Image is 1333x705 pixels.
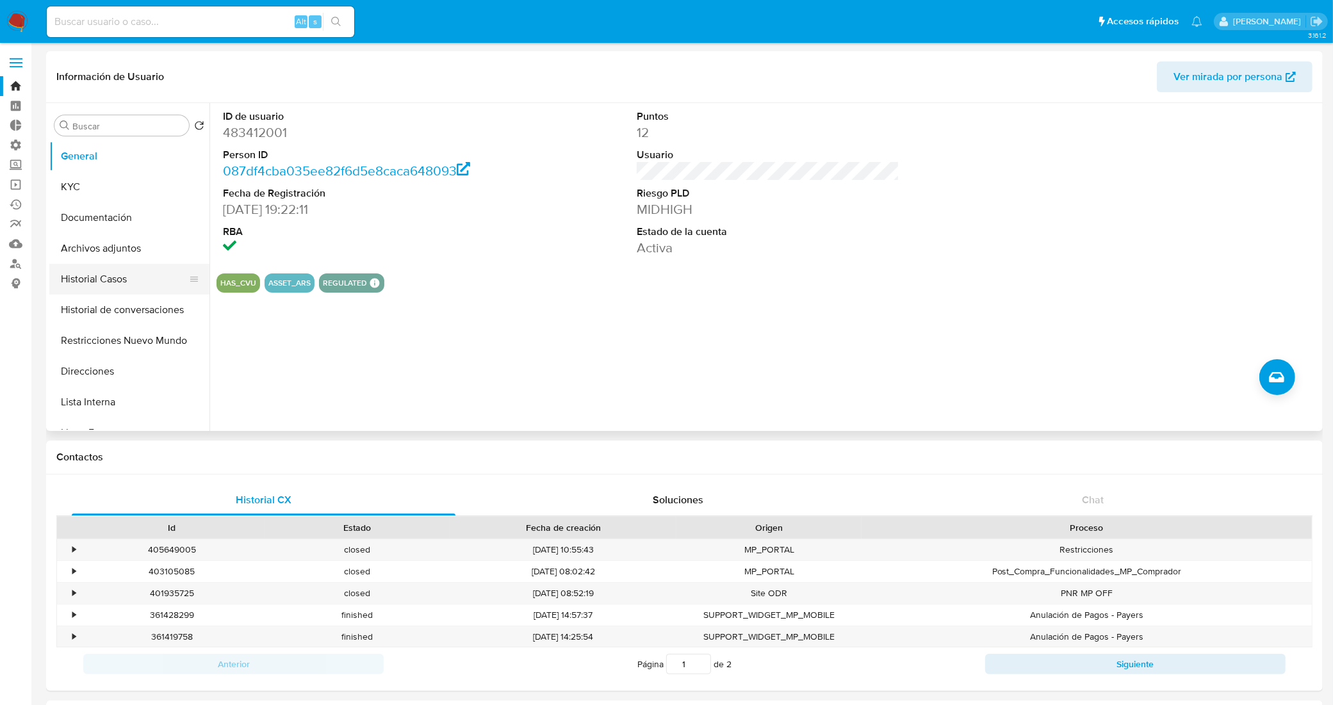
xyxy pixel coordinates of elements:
[862,561,1312,582] div: Post_Compra_Funcionalidades_MP_Comprador
[985,654,1286,674] button: Siguiente
[72,587,76,599] div: •
[265,604,450,626] div: finished
[637,200,900,218] dd: MIDHIGH
[223,161,470,180] a: 087df4cba035ee82f6d5e8caca648093
[313,15,317,28] span: s
[1233,15,1305,28] p: leandro.caroprese@mercadolibre.com
[49,264,199,295] button: Historial Casos
[83,654,384,674] button: Anterior
[79,604,265,626] div: 361428299
[1082,492,1104,507] span: Chat
[223,225,486,239] dt: RBA
[265,583,450,604] div: closed
[450,604,676,626] div: [DATE] 14:57:37
[450,561,676,582] div: [DATE] 08:02:42
[72,565,76,578] div: •
[47,13,354,30] input: Buscar usuario o caso...
[676,561,862,582] div: MP_PORTAL
[459,521,667,534] div: Fecha de creación
[79,626,265,647] div: 361419758
[56,70,164,83] h1: Información de Usuario
[88,521,256,534] div: Id
[49,417,209,448] button: Listas Externas
[79,539,265,560] div: 405649005
[72,631,76,643] div: •
[194,120,204,134] button: Volver al orden por defecto
[296,15,306,28] span: Alt
[49,202,209,233] button: Documentación
[49,387,209,417] button: Lista Interna
[60,120,70,131] button: Buscar
[265,561,450,582] div: closed
[862,604,1312,626] div: Anulación de Pagos - Payers
[676,626,862,647] div: SUPPORT_WIDGET_MP_MOBILE
[79,561,265,582] div: 403105085
[1310,15,1323,28] a: Salir
[265,539,450,560] div: closed
[223,200,486,218] dd: [DATE] 19:22:11
[685,521,853,534] div: Origen
[450,539,676,560] div: [DATE] 10:55:43
[1174,61,1282,92] span: Ver mirada por persona
[862,539,1312,560] div: Restricciones
[726,658,732,670] span: 2
[49,325,209,356] button: Restricciones Nuevo Mundo
[49,141,209,172] button: General
[637,109,900,124] dt: Puntos
[637,239,900,257] dd: Activa
[223,109,486,124] dt: ID de usuario
[1191,16,1202,27] a: Notificaciones
[323,13,349,31] button: search-icon
[72,609,76,621] div: •
[265,626,450,647] div: finished
[49,295,209,325] button: Historial de conversaciones
[862,626,1312,647] div: Anulación de Pagos - Payers
[637,654,732,674] span: Página de
[223,186,486,200] dt: Fecha de Registración
[72,120,184,132] input: Buscar
[49,172,209,202] button: KYC
[653,492,703,507] span: Soluciones
[223,148,486,162] dt: Person ID
[676,604,862,626] div: SUPPORT_WIDGET_MP_MOBILE
[450,583,676,604] div: [DATE] 08:52:19
[72,544,76,556] div: •
[676,539,862,560] div: MP_PORTAL
[274,521,441,534] div: Estado
[450,626,676,647] div: [DATE] 14:25:54
[1157,61,1313,92] button: Ver mirada por persona
[637,186,900,200] dt: Riesgo PLD
[1107,15,1179,28] span: Accesos rápidos
[637,148,900,162] dt: Usuario
[223,124,486,142] dd: 483412001
[49,233,209,264] button: Archivos adjuntos
[79,583,265,604] div: 401935725
[236,492,291,507] span: Historial CX
[676,583,862,604] div: Site ODR
[637,225,900,239] dt: Estado de la cuenta
[637,124,900,142] dd: 12
[871,521,1303,534] div: Proceso
[56,451,1313,464] h1: Contactos
[49,356,209,387] button: Direcciones
[862,583,1312,604] div: PNR MP OFF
